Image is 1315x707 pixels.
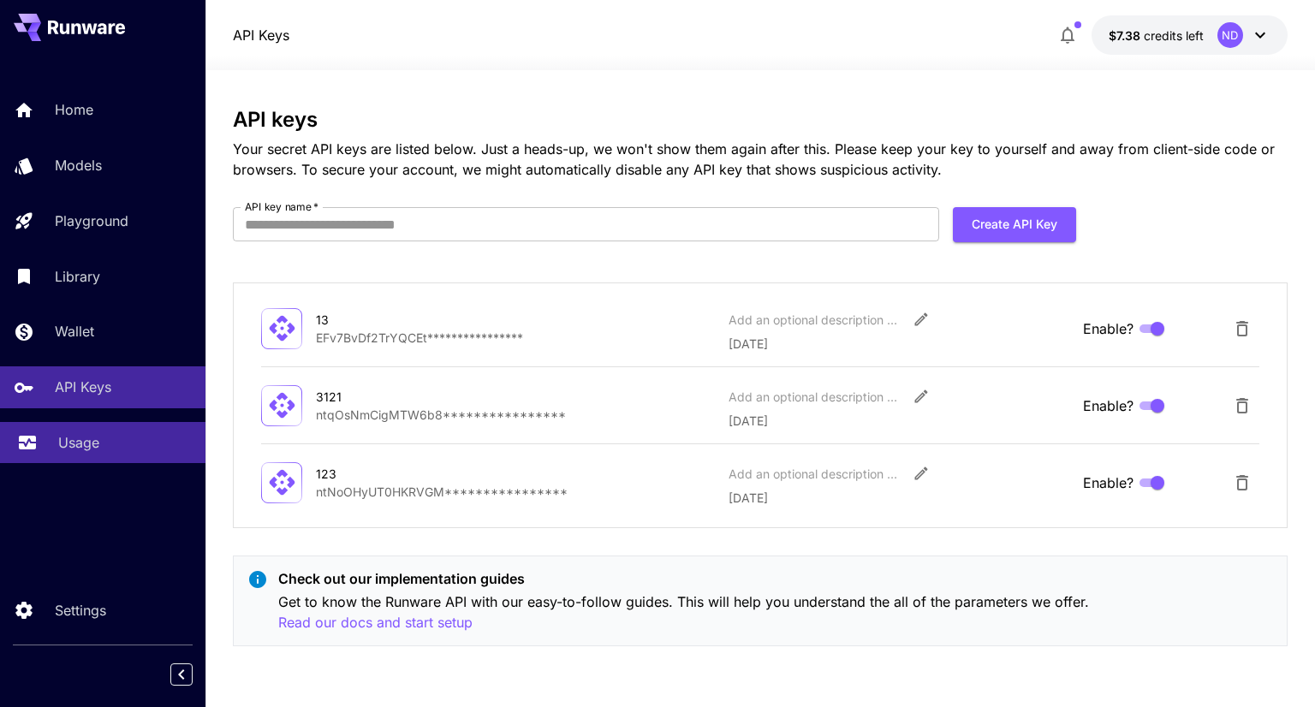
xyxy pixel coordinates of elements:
div: $7.3819 [1109,27,1204,45]
button: $7.3819ND [1092,15,1288,55]
p: Settings [55,600,106,621]
h3: API keys [233,108,1287,132]
p: [DATE] [729,412,1068,430]
div: Add an optional description or comment [729,465,900,483]
div: 13 [316,311,487,329]
span: Enable? [1083,318,1134,339]
p: [DATE] [729,335,1068,353]
p: Your secret API keys are listed below. Just a heads-up, we won't show them again after this. Plea... [233,139,1287,180]
div: Add an optional description or comment [729,311,900,329]
div: ND [1217,22,1243,48]
div: 3121 [316,388,487,406]
div: Collapse sidebar [183,659,205,690]
button: Edit [906,304,937,335]
p: Models [55,155,102,175]
p: Library [55,266,100,287]
span: $7.38 [1109,28,1144,43]
p: [DATE] [729,489,1068,507]
button: Delete API Key [1225,466,1259,500]
span: Enable? [1083,395,1134,416]
div: Add an optional description or comment [729,388,900,406]
p: Home [55,99,93,120]
a: API Keys [233,25,289,45]
p: Usage [58,432,99,453]
p: Playground [55,211,128,231]
p: API Keys [55,377,111,397]
button: Delete API Key [1225,312,1259,346]
button: Create API Key [953,207,1076,242]
label: API key name [245,199,318,214]
span: credits left [1144,28,1204,43]
button: Edit [906,458,937,489]
div: 123 [316,465,487,483]
button: Edit [906,381,937,412]
span: Enable? [1083,472,1134,493]
button: Collapse sidebar [170,663,193,686]
button: Read our docs and start setup [278,612,473,633]
button: Delete API Key [1225,389,1259,423]
nav: breadcrumb [233,25,289,45]
p: Get to know the Runware API with our easy-to-follow guides. This will help you understand the all... [278,591,1272,633]
p: Wallet [55,321,94,342]
p: Check out our implementation guides [278,568,1272,589]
